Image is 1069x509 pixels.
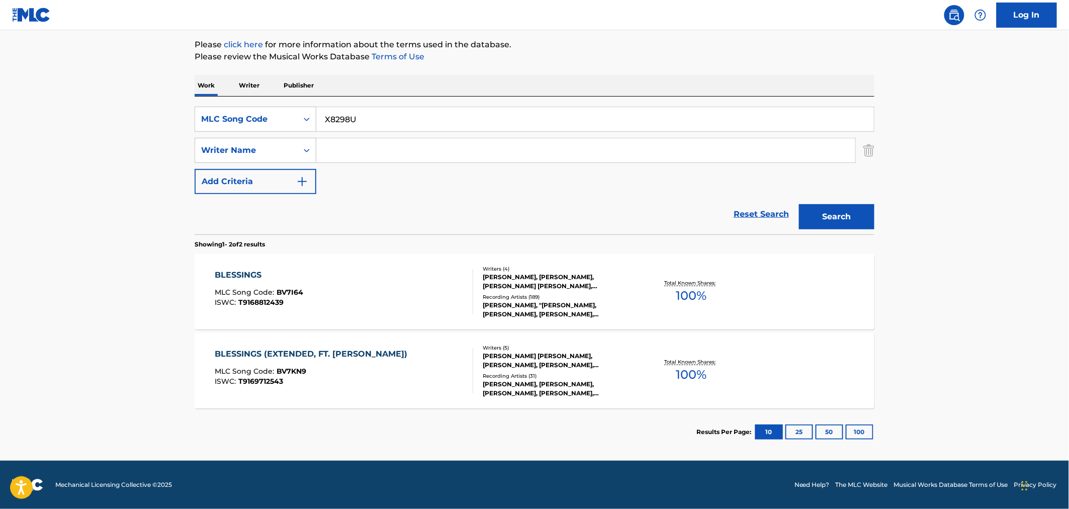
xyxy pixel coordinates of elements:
[195,169,316,194] button: Add Criteria
[1022,471,1028,501] div: Drag
[785,425,813,440] button: 25
[195,333,874,408] a: BLESSINGS (EXTENDED, FT. [PERSON_NAME])MLC Song Code:BV7KN9ISWC:T9169712543Writers (5)[PERSON_NAM...
[239,377,284,386] span: T9169712543
[215,269,304,281] div: BLESSINGS
[195,75,218,96] p: Work
[483,301,635,319] div: [PERSON_NAME], "[PERSON_NAME], [PERSON_NAME], [PERSON_NAME], [PERSON_NAME], [PERSON_NAME], [PERSO...
[12,479,43,491] img: logo
[664,358,718,366] p: Total Known Shares:
[696,428,754,437] p: Results Per Page:
[863,138,874,163] img: Delete Criterion
[215,377,239,386] span: ISWC :
[370,52,424,61] a: Terms of Use
[281,75,317,96] p: Publisher
[55,480,172,489] span: Mechanical Licensing Collective © 2025
[676,287,706,305] span: 100 %
[483,380,635,398] div: [PERSON_NAME], [PERSON_NAME], [PERSON_NAME], [PERSON_NAME], [PERSON_NAME], [PERSON_NAME], [PERSON...
[948,9,960,21] img: search
[201,144,292,156] div: Writer Name
[215,348,413,360] div: BLESSINGS (EXTENDED, FT. [PERSON_NAME])
[664,279,718,287] p: Total Known Shares:
[236,75,262,96] p: Writer
[195,107,874,234] form: Search Form
[799,204,874,229] button: Search
[195,254,874,329] a: BLESSINGSMLC Song Code:BV7I64ISWC:T9168812439Writers (4)[PERSON_NAME], [PERSON_NAME], [PERSON_NAM...
[483,273,635,291] div: [PERSON_NAME], [PERSON_NAME], [PERSON_NAME] [PERSON_NAME], [PERSON_NAME]
[483,352,635,370] div: [PERSON_NAME] [PERSON_NAME], [PERSON_NAME], [PERSON_NAME], [PERSON_NAME], [PERSON_NAME]
[483,265,635,273] div: Writers ( 4 )
[997,3,1057,28] a: Log In
[944,5,964,25] a: Public Search
[1014,480,1057,489] a: Privacy Policy
[215,288,277,297] span: MLC Song Code :
[195,240,265,249] p: Showing 1 - 2 of 2 results
[974,9,987,21] img: help
[483,344,635,352] div: Writers ( 5 )
[296,176,308,188] img: 9d2ae6d4665cec9f34b9.svg
[201,113,292,125] div: MLC Song Code
[729,203,794,225] a: Reset Search
[970,5,991,25] div: Help
[794,480,830,489] a: Need Help?
[676,366,706,384] span: 100 %
[894,480,1008,489] a: Musical Works Database Terms of Use
[224,40,263,49] a: click here
[195,51,874,63] p: Please review the Musical Works Database
[483,293,635,301] div: Recording Artists ( 189 )
[239,298,284,307] span: T9168812439
[215,367,277,376] span: MLC Song Code :
[755,425,783,440] button: 10
[483,372,635,380] div: Recording Artists ( 31 )
[277,288,304,297] span: BV7I64
[836,480,888,489] a: The MLC Website
[816,425,843,440] button: 50
[846,425,873,440] button: 100
[12,8,51,22] img: MLC Logo
[277,367,307,376] span: BV7KN9
[195,39,874,51] p: Please for more information about the terms used in the database.
[1019,461,1069,509] iframe: Chat Widget
[215,298,239,307] span: ISWC :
